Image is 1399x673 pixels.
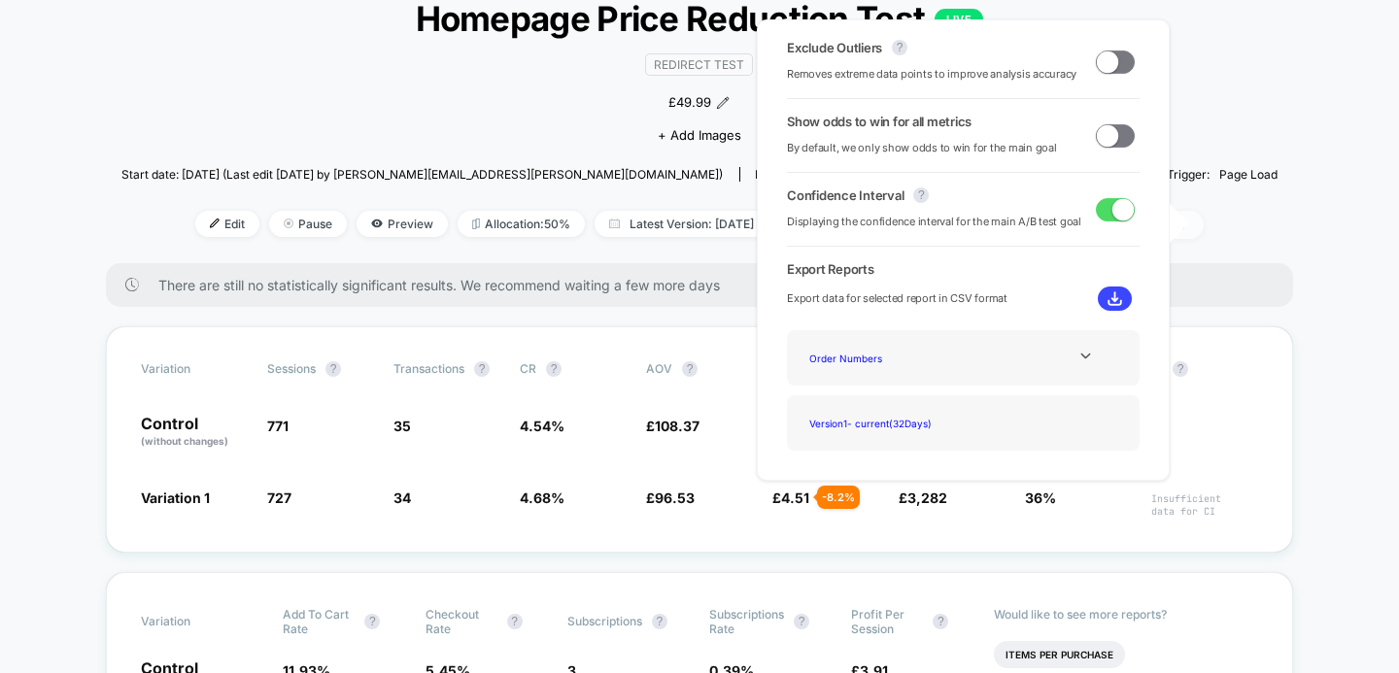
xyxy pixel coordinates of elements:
[802,345,957,371] div: Order Numbers
[994,641,1125,668] li: Items Per Purchase
[772,489,809,506] span: £
[141,489,210,506] span: Variation 1
[646,361,672,376] span: AOV
[609,219,620,228] img: calendar
[267,418,289,434] span: 771
[158,277,1254,293] span: There are still no statistically significant results. We recommend waiting a few more days
[546,361,562,377] button: ?
[141,435,228,447] span: (without changes)
[913,187,929,203] button: ?
[1151,492,1258,518] span: Insufficient data for CI
[787,187,904,203] span: Confidence Interval
[520,418,564,434] span: 4.54 %
[655,418,699,434] span: 108.37
[283,607,355,636] span: Add To Cart Rate
[645,53,753,76] span: Redirect Test
[426,607,497,636] span: Checkout Rate
[393,418,411,434] span: 35
[682,361,698,377] button: ?
[787,261,1140,277] span: Export Reports
[787,289,1007,308] span: Export data for selected report in CSV format
[393,361,464,376] span: Transactions
[658,127,741,143] span: + Add Images
[141,361,248,377] span: Variation
[1151,361,1258,377] span: CI
[195,211,259,237] span: Edit
[709,607,784,636] span: Subscriptions Rate
[472,219,480,229] img: rebalance
[1219,167,1278,182] span: Page Load
[520,361,536,376] span: CR
[787,114,972,129] span: Show odds to win for all metrics
[899,489,947,506] span: £
[507,614,523,629] button: ?
[267,489,291,506] span: 727
[325,361,341,377] button: ?
[595,211,837,237] span: Latest Version: [DATE] - [DATE]
[1108,291,1122,306] img: download
[393,489,411,506] span: 34
[646,489,695,506] span: £
[655,489,695,506] span: 96.53
[284,219,293,228] img: end
[933,614,948,629] button: ?
[802,410,957,436] div: Version 1 - current ( 32 Days)
[267,361,316,376] span: Sessions
[141,416,248,449] p: Control
[474,361,490,377] button: ?
[787,213,1081,231] span: Displaying the confidence interval for the main A/B test goal
[520,489,564,506] span: 4.68 %
[141,607,248,636] span: Variation
[1151,421,1258,449] span: ---
[210,219,220,228] img: edit
[567,614,642,628] span: Subscriptions
[851,607,923,636] span: Profit Per Session
[787,65,1076,84] span: Removes extreme data points to improve analysis accuracy
[652,614,667,629] button: ?
[458,211,585,237] span: Allocation: 50%
[781,489,809,506] span: 4.51
[892,40,907,55] button: ?
[787,139,1057,157] span: By default, we only show odds to win for the main goal
[646,418,699,434] span: £
[1025,489,1056,506] span: 36%
[121,167,723,182] span: Start date: [DATE] (Last edit [DATE] by [PERSON_NAME][EMAIL_ADDRESS][PERSON_NAME][DOMAIN_NAME])
[357,211,448,237] span: Preview
[794,614,809,629] button: ?
[1167,167,1278,182] div: Trigger:
[994,607,1259,622] p: Would like to see more reports?
[269,211,347,237] span: Pause
[787,40,882,55] span: Exclude Outliers
[907,489,947,506] span: 3,282
[364,614,380,629] button: ?
[668,93,711,113] span: £49.99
